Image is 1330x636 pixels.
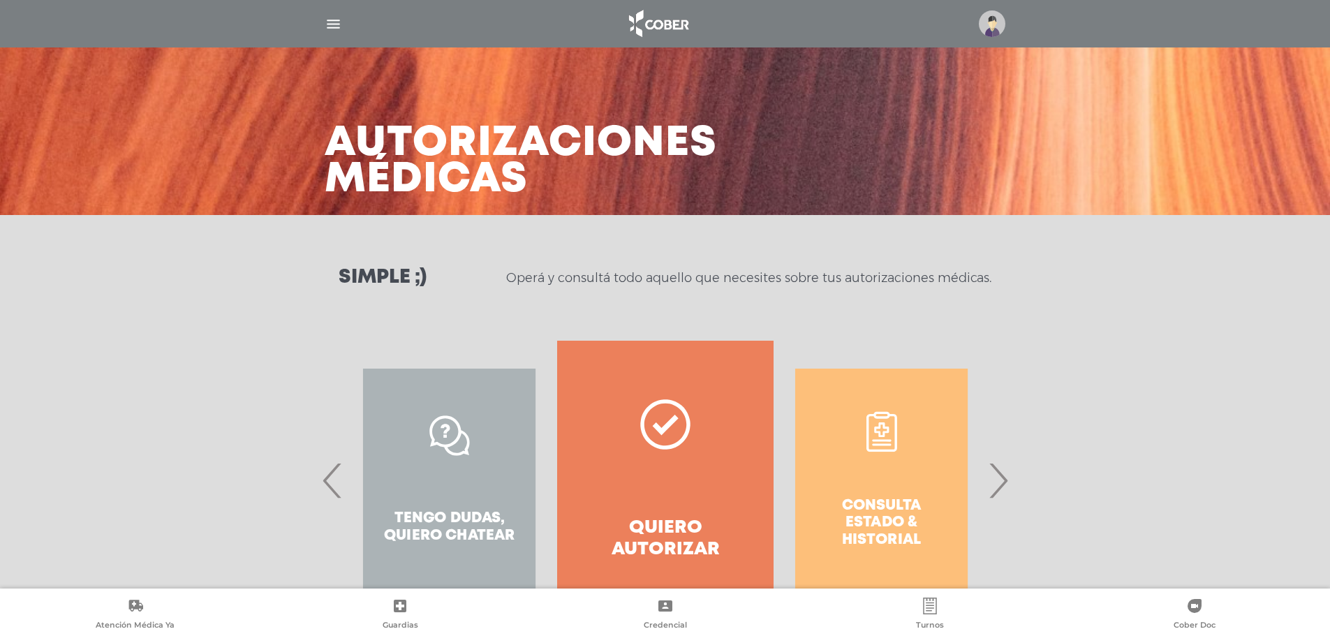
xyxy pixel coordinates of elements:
[319,443,346,518] span: Previous
[582,517,748,561] h4: Quiero autorizar
[383,620,418,633] span: Guardias
[1174,620,1216,633] span: Cober Doc
[267,598,532,633] a: Guardias
[557,341,773,620] a: Quiero autorizar
[916,620,944,633] span: Turnos
[797,598,1062,633] a: Turnos
[644,620,687,633] span: Credencial
[3,598,267,633] a: Atención Médica Ya
[984,443,1012,518] span: Next
[96,620,175,633] span: Atención Médica Ya
[339,268,427,288] h3: Simple ;)
[621,7,695,40] img: logo_cober_home-white.png
[325,126,717,198] h3: Autorizaciones médicas
[979,10,1005,37] img: profile-placeholder.svg
[506,269,991,286] p: Operá y consultá todo aquello que necesites sobre tus autorizaciones médicas.
[1063,598,1327,633] a: Cober Doc
[325,15,342,33] img: Cober_menu-lines-white.svg
[533,598,797,633] a: Credencial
